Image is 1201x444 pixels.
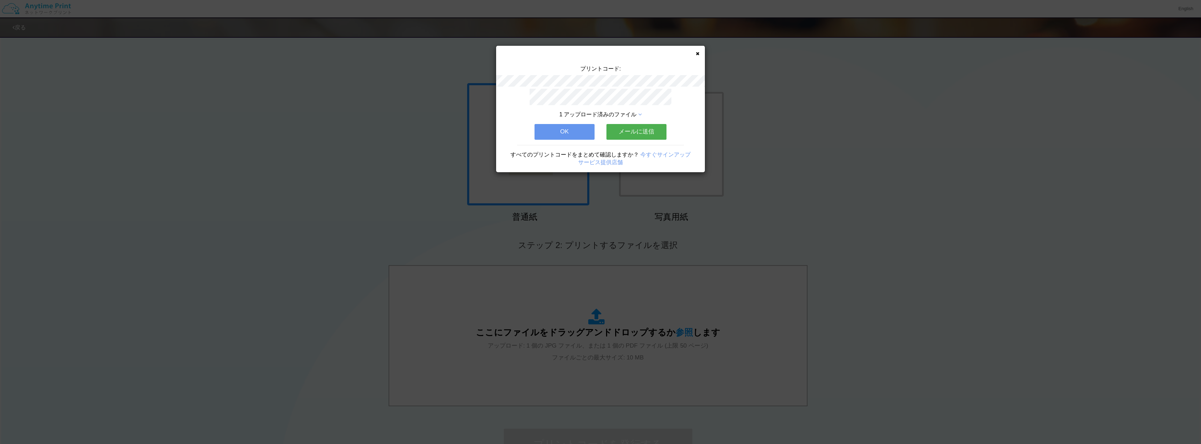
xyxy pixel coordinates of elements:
[578,159,623,165] a: サービス提供店舗
[580,66,621,72] span: プリントコード:
[510,152,639,158] span: すべてのプリントコードをまとめて確認しますか？
[535,124,595,139] button: OK
[559,111,636,117] span: 1 アップロード済みのファイル
[640,152,691,158] a: 今すぐサインアップ
[606,124,666,139] button: メールに送信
